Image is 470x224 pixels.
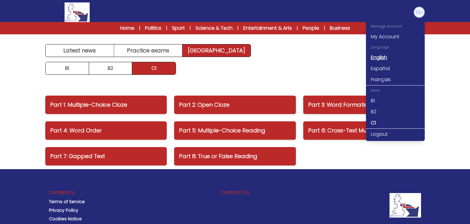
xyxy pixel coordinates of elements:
div: Language [366,42,425,52]
a: Part 8: True or False Reading [174,147,296,165]
a: C1 [132,62,176,74]
img: Domenico Uomo [414,7,424,17]
p: Part 6: Cross-Text Multiple Matching [308,126,420,135]
a: Practice exams [114,44,183,57]
a: Privacy Policy [49,207,78,213]
div: Level [366,85,425,95]
p: Part 1: Multiple-Choice Cloze [50,101,162,109]
a: [GEOGRAPHIC_DATA] [182,44,251,57]
span: | [190,25,191,31]
a: Entertainment & Arts [243,25,292,32]
a: Business [330,25,350,32]
a: Français [366,74,425,85]
p: Part 3: Word Formation [308,101,420,109]
a: Politics [145,25,161,32]
a: C1 [366,117,425,128]
a: Español [366,63,425,74]
a: Part 5: Multiple-Choice Reading [174,121,296,140]
a: Part 7: Gapped Text [45,147,167,165]
span: | [324,25,325,31]
a: Logo [45,2,109,22]
a: B2 [89,62,132,74]
div: Manage Account [366,21,425,31]
a: Cookies Notice [49,216,82,222]
a: Part 4: Word Order [45,121,167,140]
a: Home [120,25,134,32]
img: Logo [65,2,90,22]
a: Part 3: Word Formation [303,96,425,114]
a: Part 2: Open Cloze [174,96,296,114]
p: Part 4: Word Order [50,126,162,135]
a: B1 [46,62,89,74]
h3: Company [49,189,75,196]
a: B1 [366,95,425,106]
span: | [237,25,238,31]
a: Sport [172,25,185,32]
a: Science & Tech [196,25,233,32]
a: Latest news [46,44,114,57]
p: Part 8: True or False Reading [179,152,291,161]
a: Logout [366,129,425,140]
p: Part 5: Multiple-Choice Reading [179,126,291,135]
a: My Account [366,31,425,42]
a: People [303,25,319,32]
a: B2 [366,106,425,117]
p: Part 2: Open Cloze [179,101,291,109]
p: Part 7: Gapped Text [50,152,162,161]
a: Terms of Service [49,199,85,205]
span: | [139,25,140,31]
a: Part 1: Multiple-Choice Cloze [45,96,167,114]
img: Company Logo [390,193,421,218]
a: English [366,52,425,63]
h3: Contact Us [220,189,250,196]
span: | [297,25,298,31]
a: Part 6: Cross-Text Multiple Matching [303,121,425,140]
span: | [166,25,167,31]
